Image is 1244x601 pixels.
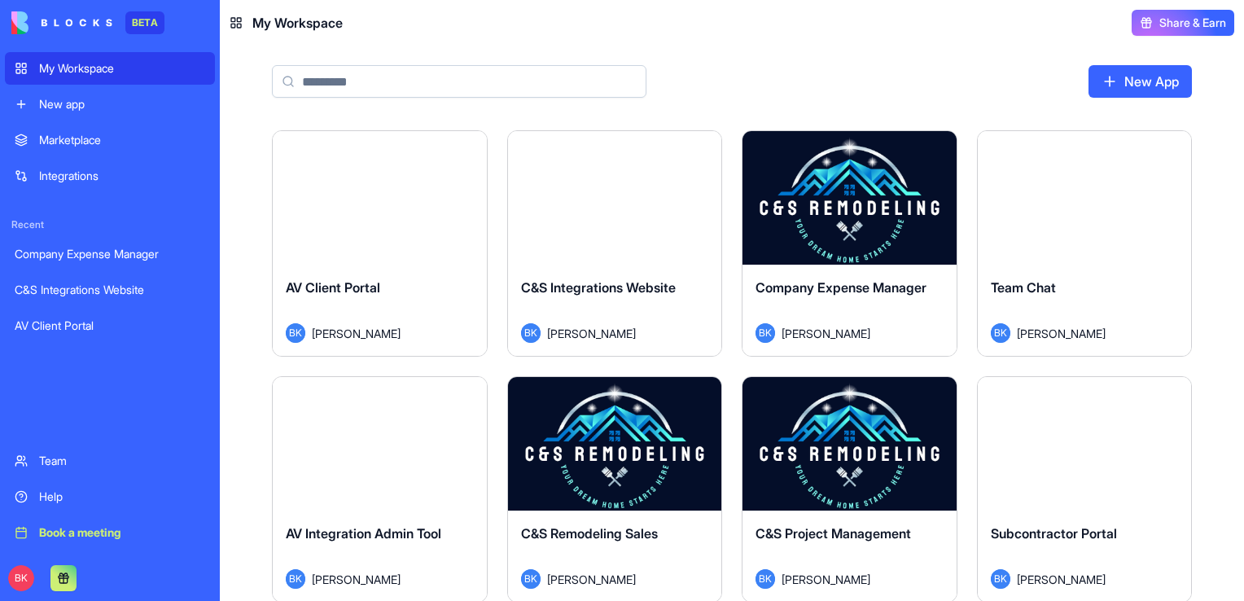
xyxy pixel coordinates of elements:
a: Help [5,480,215,513]
span: C&S Integrations Website [521,279,676,296]
span: AV Client Portal [286,279,380,296]
div: New app [39,96,205,112]
span: Team Chat [991,279,1056,296]
span: [PERSON_NAME] [782,571,870,588]
span: My Workspace [252,13,343,33]
a: AV Client Portal [5,309,215,342]
span: Subcontractor Portal [991,525,1117,542]
span: [PERSON_NAME] [312,571,401,588]
div: Company Expense Manager [15,246,205,262]
span: BK [991,323,1010,343]
button: Share & Earn [1132,10,1234,36]
div: My Workspace [39,60,205,77]
a: C&S Integrations Website [5,274,215,306]
a: Company Expense ManagerBK[PERSON_NAME] [742,130,957,357]
div: Integrations [39,168,205,184]
span: [PERSON_NAME] [782,325,870,342]
a: C&S Integrations WebsiteBK[PERSON_NAME] [507,130,723,357]
div: Book a meeting [39,524,205,541]
span: [PERSON_NAME] [1017,325,1106,342]
span: BK [286,569,305,589]
span: Share & Earn [1159,15,1226,31]
span: BK [991,569,1010,589]
div: Help [39,489,205,505]
span: Company Expense Manager [756,279,926,296]
a: Integrations [5,160,215,192]
div: Team [39,453,205,469]
span: BK [286,323,305,343]
a: Team ChatBK[PERSON_NAME] [977,130,1193,357]
span: BK [521,323,541,343]
a: AV Client PortalBK[PERSON_NAME] [272,130,488,357]
span: BK [756,323,775,343]
span: C&S Remodeling Sales [521,525,658,542]
a: Team [5,445,215,477]
span: Recent [5,218,215,231]
a: Book a meeting [5,516,215,549]
div: Marketplace [39,132,205,148]
span: BK [521,569,541,589]
a: New app [5,88,215,121]
div: C&S Integrations Website [15,282,205,298]
span: C&S Project Management [756,525,911,542]
div: AV Client Portal [15,318,205,334]
span: [PERSON_NAME] [547,325,636,342]
span: [PERSON_NAME] [312,325,401,342]
a: My Workspace [5,52,215,85]
span: AV Integration Admin Tool [286,525,441,542]
span: [PERSON_NAME] [1017,571,1106,588]
img: logo [11,11,112,34]
a: BETA [11,11,164,34]
a: Company Expense Manager [5,238,215,270]
span: BK [756,569,775,589]
a: Marketplace [5,124,215,156]
span: [PERSON_NAME] [547,571,636,588]
div: BETA [125,11,164,34]
a: New App [1088,65,1192,98]
span: BK [8,565,34,591]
